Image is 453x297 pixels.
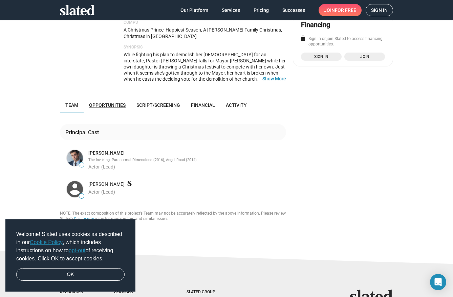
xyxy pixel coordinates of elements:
span: … [255,76,262,82]
div: Sign in or join Slated to access financing opportunities. [301,36,385,47]
button: …Show More [262,76,286,82]
span: (Lead) [101,164,115,170]
span: Actor [88,189,100,195]
span: Financial [191,102,215,108]
p: Comps [124,20,286,25]
a: Script/Screening [131,97,186,113]
div: Slated Group [187,290,233,295]
span: Join [348,53,381,60]
img: John Kyle Sutton [67,150,83,166]
div: NOTE: The exact composition of this project’s Team may not be accurately reflected by the above i... [60,211,286,222]
a: [PERSON_NAME] [88,150,125,156]
div: Open Intercom Messenger [430,274,446,290]
a: Cookie Policy [30,239,63,245]
span: Join [324,4,356,16]
div: [PERSON_NAME] [88,181,285,187]
span: Our Platform [180,4,208,16]
span: Successes [282,4,305,16]
a: Opportunities [84,97,131,113]
div: Services [114,290,159,295]
mat-icon: lock [300,35,306,41]
div: Resources [60,290,87,295]
a: Sign in [301,53,342,61]
span: for free [335,4,356,16]
span: (Lead) [101,189,115,195]
span: Team [65,102,78,108]
span: 8 [79,163,84,167]
a: Joinfor free [319,4,362,16]
span: Script/Screening [136,102,180,108]
a: Activity [220,97,252,113]
a: dismiss cookie message [16,268,125,281]
div: Financing [301,20,330,29]
a: Team [60,97,84,113]
a: Services [216,4,245,16]
p: Synopsis [124,45,286,50]
span: Welcome! Slated uses cookies as described in our , which includes instructions on how to of recei... [16,230,125,263]
span: — [79,194,84,198]
span: Services [222,4,240,16]
div: cookieconsent [5,219,135,292]
a: Successes [277,4,310,16]
a: Disclosures [74,216,95,221]
div: Principal Cast [65,129,102,136]
span: Activity [226,102,247,108]
a: Join [344,53,385,61]
span: Opportunities [89,102,126,108]
span: Sign in [371,4,388,16]
a: Financial [186,97,220,113]
a: Our Platform [175,4,214,16]
div: The Invoking: Paranormal Dimensions (2016), Angel Road (2014) [88,158,285,163]
a: Pricing [248,4,274,16]
span: Sign in [305,53,338,60]
span: While fighting his plan to demolish her [DEMOGRAPHIC_DATA] for an interstate, Pastor [PERSON_NAME... [124,52,286,112]
span: Actor [88,164,100,170]
a: Sign in [366,4,393,16]
a: opt-out [69,248,86,253]
p: A Christmas Prince, Happiest Season, A [PERSON_NAME] Family Christmas, Christmas in [GEOGRAPHIC_D... [124,27,286,39]
span: Pricing [254,4,269,16]
img: Maggie McClure [67,181,83,197]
